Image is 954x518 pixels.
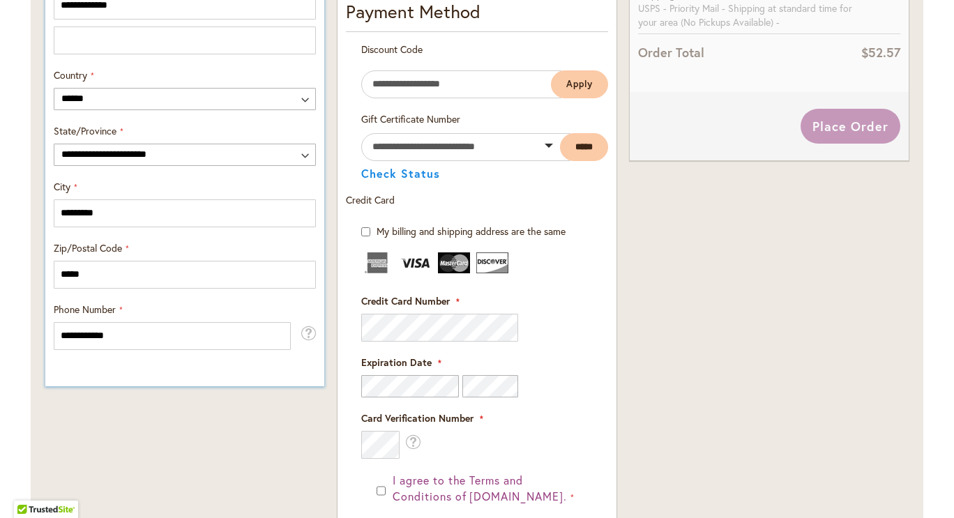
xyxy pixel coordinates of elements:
[10,469,50,508] iframe: Launch Accessibility Center
[361,112,460,125] span: Gift Certificate Number
[361,168,440,179] button: Check Status
[54,241,122,254] span: Zip/Postal Code
[54,180,70,193] span: City
[54,303,116,316] span: Phone Number
[361,43,423,56] span: Discount Code
[54,124,116,137] span: State/Province
[54,68,87,82] span: Country
[551,70,608,98] button: Apply
[566,78,593,90] span: Apply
